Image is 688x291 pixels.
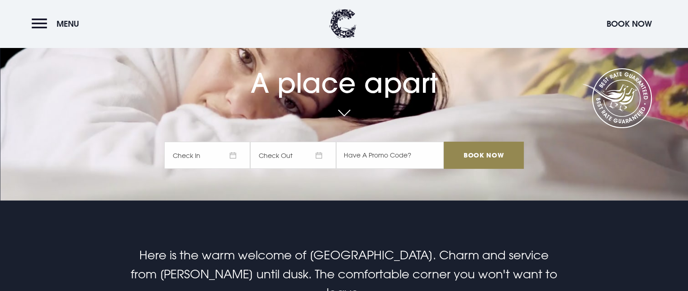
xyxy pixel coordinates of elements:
h1: A place apart [164,49,523,99]
img: Clandeboye Lodge [329,9,356,38]
input: Have A Promo Code? [336,142,444,169]
span: Menu [57,19,79,29]
span: Check In [164,142,250,169]
button: Book Now [602,14,656,33]
input: Book Now [444,142,523,169]
span: Check Out [250,142,336,169]
button: Menu [32,14,84,33]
